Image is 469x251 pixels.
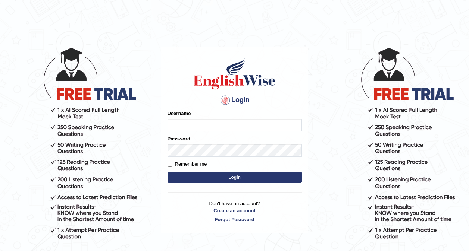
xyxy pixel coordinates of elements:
button: Login [168,172,302,183]
label: Password [168,135,190,142]
label: Username [168,110,191,117]
h4: Login [168,94,302,106]
a: Forgot Password [168,216,302,223]
a: Create an account [168,207,302,214]
p: Don't have an account? [168,200,302,223]
img: Logo of English Wise sign in for intelligent practice with AI [192,57,277,90]
label: Remember me [168,161,207,168]
input: Remember me [168,162,172,167]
